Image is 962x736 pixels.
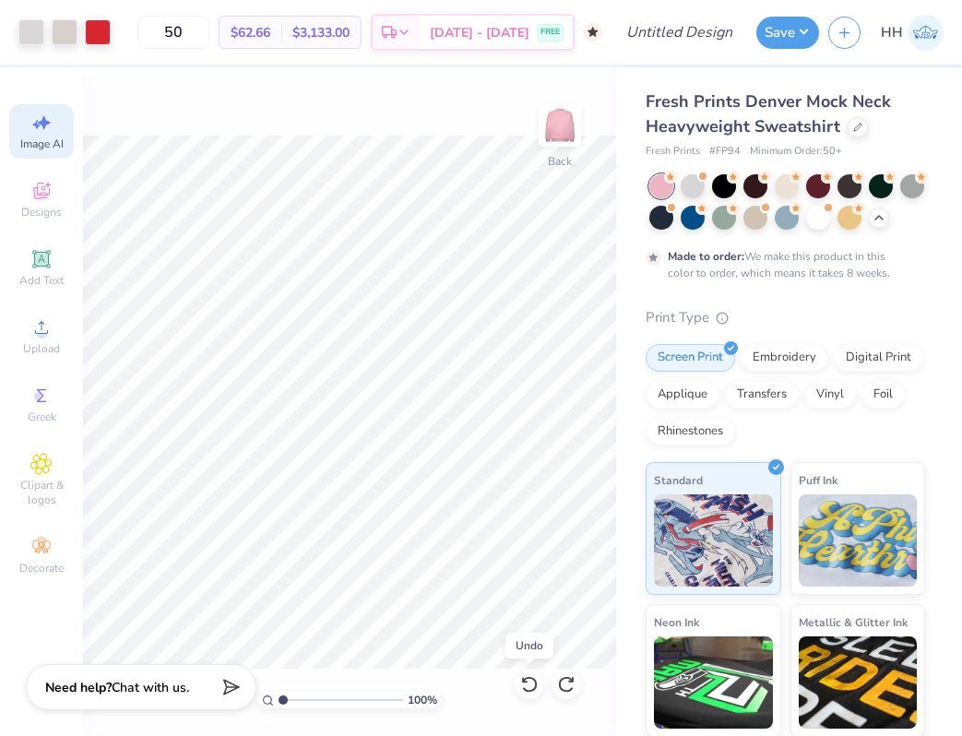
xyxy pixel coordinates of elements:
[646,418,735,445] div: Rhinestones
[646,90,891,137] span: Fresh Prints Denver Mock Neck Heavyweight Sweatshirt
[881,15,944,51] a: HH
[505,633,553,659] div: Undo
[709,144,741,160] span: # FP94
[612,14,747,51] input: Untitled Design
[799,612,908,632] span: Metallic & Glitter Ink
[668,248,895,281] div: We make this product in this color to order, which means it takes 8 weeks.
[112,679,189,696] span: Chat with us.
[540,26,560,39] span: FREE
[908,15,944,51] img: Holland Hannon
[541,107,578,144] img: Back
[668,249,744,264] strong: Made to order:
[20,137,64,151] span: Image AI
[725,381,799,409] div: Transfers
[45,679,112,696] strong: Need help?
[646,307,925,328] div: Print Type
[799,494,918,587] img: Puff Ink
[654,494,773,587] img: Standard
[646,144,700,160] span: Fresh Prints
[741,344,828,372] div: Embroidery
[548,153,572,170] div: Back
[750,144,842,160] span: Minimum Order: 50 +
[28,410,56,424] span: Greek
[430,23,529,42] span: [DATE] - [DATE]
[9,478,74,507] span: Clipart & logos
[292,23,350,42] span: $3,133.00
[799,636,918,729] img: Metallic & Glitter Ink
[408,692,437,708] span: 100 %
[861,381,905,409] div: Foil
[756,17,819,49] button: Save
[137,16,209,49] input: – –
[231,23,270,42] span: $62.66
[23,341,60,356] span: Upload
[799,470,837,490] span: Puff Ink
[646,381,719,409] div: Applique
[654,636,773,729] img: Neon Ink
[654,470,703,490] span: Standard
[21,205,62,220] span: Designs
[646,344,735,372] div: Screen Print
[881,22,903,43] span: HH
[19,561,64,576] span: Decorate
[804,381,856,409] div: Vinyl
[654,612,699,632] span: Neon Ink
[834,344,923,372] div: Digital Print
[19,273,64,288] span: Add Text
